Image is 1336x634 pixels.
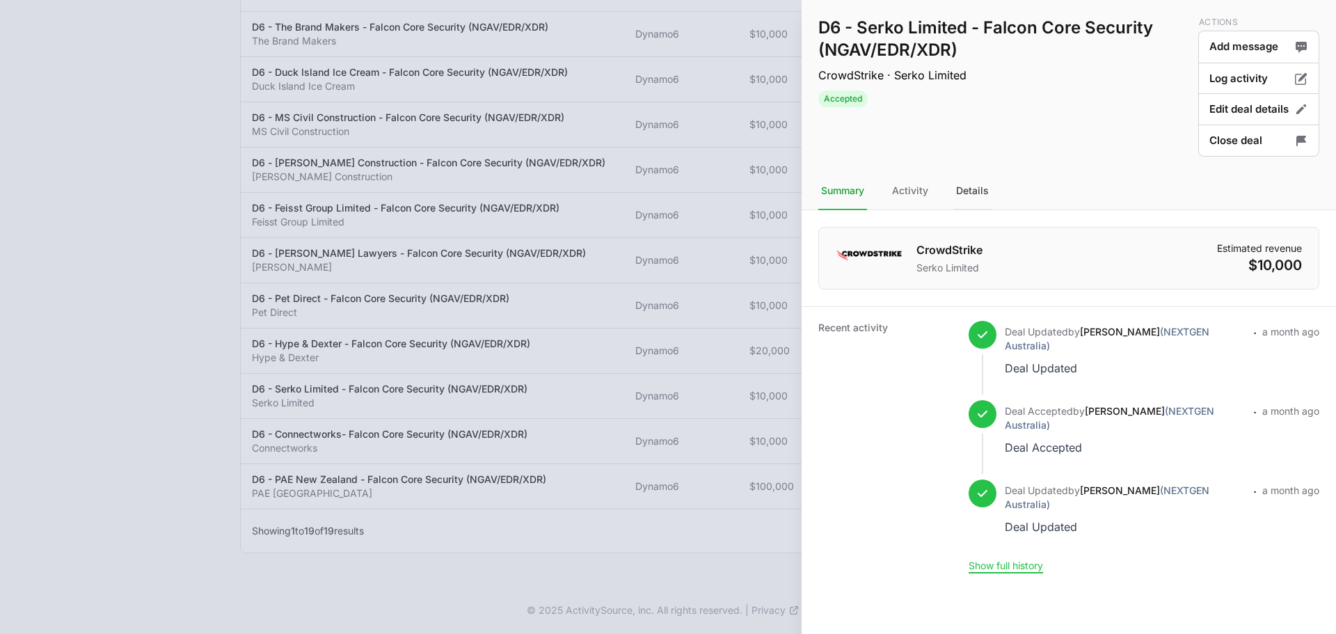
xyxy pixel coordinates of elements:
ul: Activity history timeline [969,321,1319,559]
h1: CrowdStrike [916,241,983,258]
a: [PERSON_NAME](NEXTGEN Australia) [1005,484,1209,510]
div: Deal Accepted [1005,438,1248,457]
dt: Recent activity [818,321,952,573]
time: a month ago [1262,405,1319,417]
h1: D6 - Serko Limited - Falcon Core Security (NGAV/EDR/XDR) [818,17,1193,61]
button: Close deal [1198,125,1319,157]
nav: Tabs [802,173,1336,210]
div: Deal Updated [1005,358,1248,378]
div: Details [953,173,992,210]
span: Deal Updated [1005,326,1068,338]
dd: $10,000 [1217,255,1302,275]
p: CrowdStrike · Serko Limited [818,67,1193,84]
a: [PERSON_NAME](NEXTGEN Australia) [1005,405,1214,431]
span: · [1253,482,1257,537]
span: Deal Accepted [1005,405,1073,417]
span: Deal Updated [1005,484,1068,496]
img: CrowdStrike [836,241,902,269]
p: by [1005,325,1248,353]
button: Show full history [969,560,1043,572]
p: Actions [1199,17,1319,28]
span: · [1253,324,1257,378]
button: Add message [1198,31,1319,63]
time: a month ago [1262,326,1319,338]
button: Log activity [1198,63,1319,95]
div: Deal actions [1198,17,1319,156]
p: by [1005,404,1248,432]
a: [PERSON_NAME](NEXTGEN Australia) [1005,326,1209,351]
div: Deal Updated [1005,517,1248,537]
button: Edit deal details [1198,93,1319,126]
div: Summary [818,173,867,210]
span: · [1253,403,1257,457]
dt: Estimated revenue [1217,241,1302,255]
time: a month ago [1262,484,1319,496]
div: Activity [889,173,931,210]
p: by [1005,484,1248,512]
p: Serko Limited [916,261,983,275]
